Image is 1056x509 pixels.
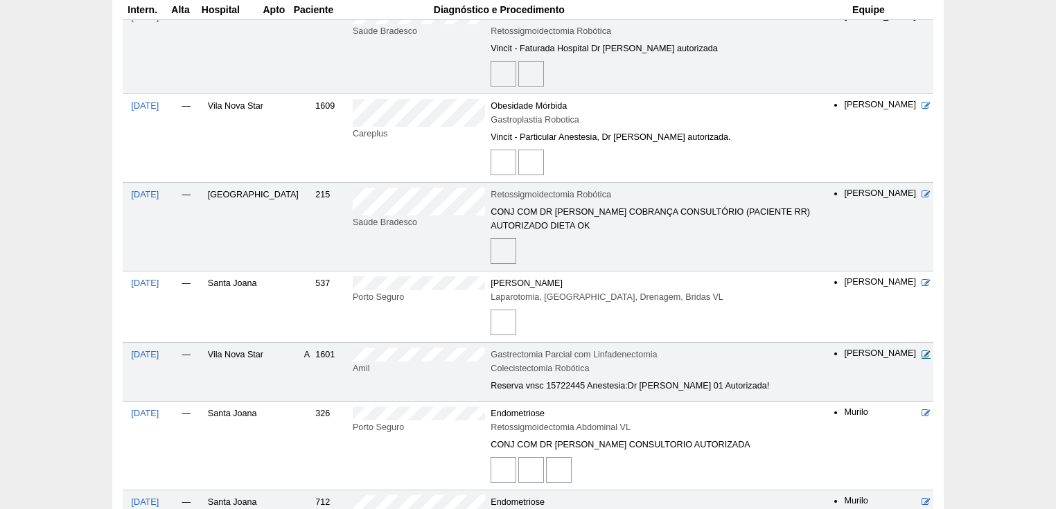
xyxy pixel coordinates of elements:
[301,6,313,94] td: A
[132,190,159,199] a: [DATE]
[132,350,159,359] a: [DATE]
[353,215,485,229] div: Saúde Bradesco
[168,271,205,343] td: —
[922,101,931,111] a: Editar
[353,420,485,434] div: Porto Seguro
[491,348,821,361] div: Gastrectomia Parcial com Linfadenectomia
[491,290,821,304] div: Laparotomia, [GEOGRAPHIC_DATA], Drenagem, Bridas VL
[491,438,821,452] div: CONJ COM DR [PERSON_NAME] CONSULTORIO AUTORIZADA
[353,361,485,375] div: Amil
[168,183,205,271] td: —
[844,495,916,508] li: Murilo
[353,290,485,304] div: Porto Seguro
[922,497,931,507] a: Editar
[491,188,821,202] div: Retossigmoidectomia Robótica
[205,271,301,343] td: Santa Joana
[313,343,350,402] td: 1601
[491,361,821,375] div: Colecistectomia Robótica
[922,190,931,199] a: Editar
[922,278,931,288] a: Editar
[922,409,931,418] a: Editar
[844,348,916,360] li: [PERSON_NAME]
[491,24,821,38] div: Retossigmoidectomia Robótica
[168,343,205,402] td: —
[844,276,916,289] li: [PERSON_NAME]
[491,99,821,113] div: Obesidade Mórbida
[353,127,485,141] div: Careplus
[922,350,931,359] a: Editar
[205,183,301,271] td: [GEOGRAPHIC_DATA]
[205,402,301,490] td: Santa Joana
[313,6,350,94] td: 439
[844,407,916,419] li: Murilo
[313,94,350,183] td: 1609
[168,402,205,490] td: —
[313,183,350,271] td: 215
[491,495,821,509] div: Endometriose
[353,24,485,38] div: Saúde Bradesco
[844,99,916,111] li: [PERSON_NAME]
[491,420,821,434] div: Retossigmoidectomia Abdominal VL
[491,42,821,55] div: Vincit - Faturada Hospital Dr [PERSON_NAME] autorizada
[491,379,821,393] div: Reserva vnsc 15722445 Anestesia:Dr [PERSON_NAME] 01 Autorizada!
[205,6,301,94] td: Santa Joana
[301,343,313,402] td: A
[491,276,821,290] div: [PERSON_NAME]
[491,130,821,144] div: Vincit - Particular Anestesia, Dr [PERSON_NAME] autorizada.
[205,94,301,183] td: Vila Nova Star
[491,113,821,127] div: Gastroplastia Robotica
[168,94,205,183] td: —
[132,497,159,507] a: [DATE]
[491,205,821,233] div: CONJ COM DR [PERSON_NAME] COBRANÇA CONSULTÓRIO (PACIENTE RR) AUTORIZADO DIETA OK
[132,278,159,288] a: [DATE]
[844,188,916,200] li: [PERSON_NAME]
[132,409,159,418] a: [DATE]
[313,271,350,343] td: 537
[205,343,301,402] td: Vila Nova Star
[168,6,205,94] td: —
[313,402,350,490] td: 326
[491,407,821,420] div: Endometriose
[132,101,159,111] a: [DATE]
